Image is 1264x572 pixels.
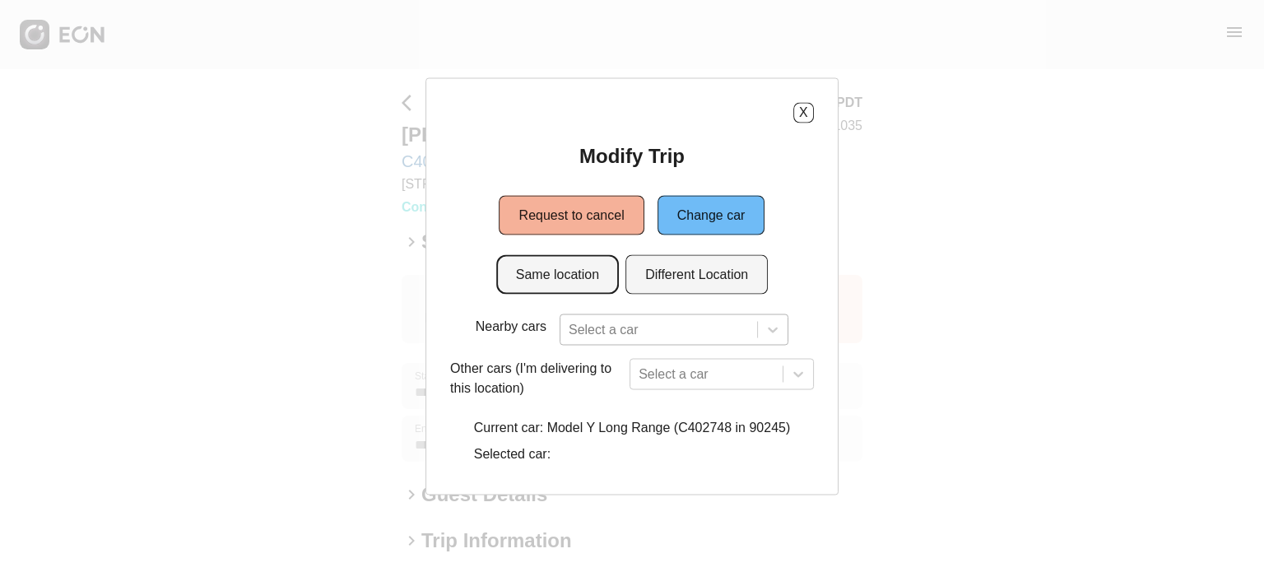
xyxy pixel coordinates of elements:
[496,254,619,294] button: Same location
[474,417,791,437] p: Current car: Model Y Long Range (C402748 in 90245)
[450,358,623,398] p: Other cars (I'm delivering to this location)
[658,195,765,235] button: Change car
[474,444,791,463] p: Selected car:
[476,316,546,336] p: Nearby cars
[793,102,814,123] button: X
[579,142,685,169] h2: Modify Trip
[500,195,644,235] button: Request to cancel
[625,254,768,294] button: Different Location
